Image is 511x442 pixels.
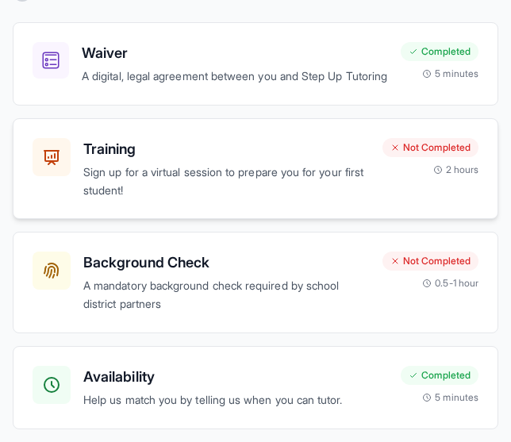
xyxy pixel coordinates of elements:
div: 5 minutes [422,391,478,404]
a: AvailabilityHelp us match you by telling us when you can tutor.Completed5 minutes [13,346,498,429]
h3: Availability [83,366,388,388]
p: Sign up for a virtual session to prepare you for your first student! [83,163,370,200]
div: 5 minutes [422,67,478,80]
div: Not Completed [382,138,478,157]
div: Completed [401,42,478,61]
p: Help us match you by telling us when you can tutor. [83,391,388,409]
a: TrainingSign up for a virtual session to prepare you for your first student!Not Completed2 hours [13,118,498,220]
h3: Waiver [82,42,388,64]
div: 2 hours [433,163,479,176]
p: A digital, legal agreement between you and Step Up Tutoring [82,67,388,86]
a: WaiverA digital, legal agreement between you and Step Up TutoringCompleted5 minutes [13,22,498,106]
div: Not Completed [382,252,478,271]
div: Completed [401,366,478,385]
h3: Training [83,138,370,160]
p: A mandatory background check required by school district partners [83,277,370,313]
a: Background CheckA mandatory background check required by school district partnersNot Completed0.5... [13,232,498,333]
div: 0.5-1 hour [422,277,478,290]
h3: Background Check [83,252,370,274]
